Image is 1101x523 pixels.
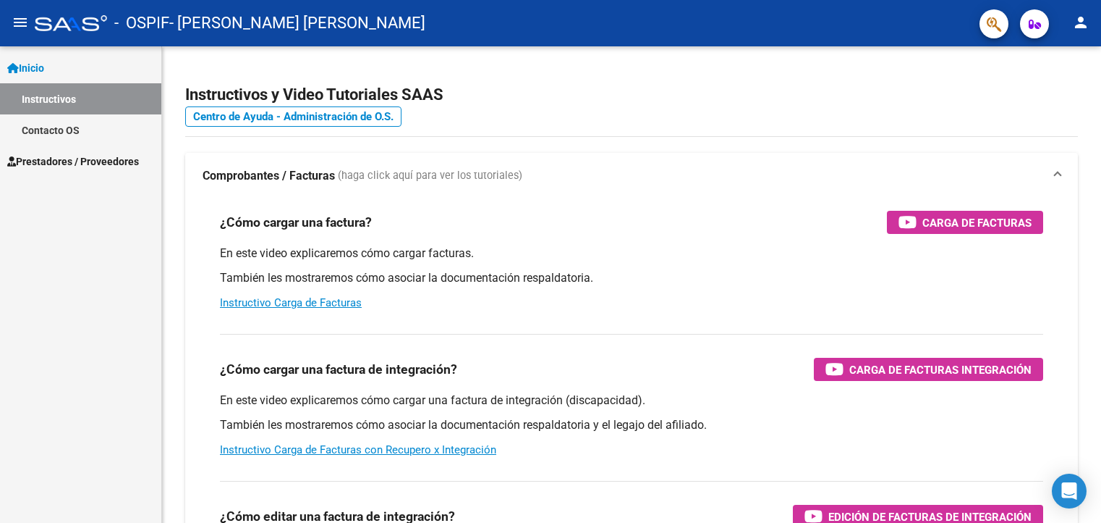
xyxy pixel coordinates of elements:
span: Inicio [7,60,44,76]
span: - OSPIF [114,7,169,39]
button: Carga de Facturas [887,211,1043,234]
a: Centro de Ayuda - Administración de O.S. [185,106,401,127]
span: Prestadores / Proveedores [7,154,139,170]
mat-expansion-panel-header: Comprobantes / Facturas (haga click aquí para ver los tutoriales) [185,153,1078,199]
h2: Instructivos y Video Tutoriales SAAS [185,81,1078,109]
div: Open Intercom Messenger [1052,474,1087,509]
mat-icon: menu [12,14,29,31]
h3: ¿Cómo cargar una factura? [220,212,372,233]
p: En este video explicaremos cómo cargar facturas. [220,246,1043,261]
a: Instructivo Carga de Facturas con Recupero x Integración [220,443,496,456]
span: - [PERSON_NAME] [PERSON_NAME] [169,7,425,39]
p: También les mostraremos cómo asociar la documentación respaldatoria. [220,270,1043,286]
span: Carga de Facturas [922,214,1032,232]
span: (haga click aquí para ver los tutoriales) [338,168,522,184]
strong: Comprobantes / Facturas [203,168,335,184]
h3: ¿Cómo cargar una factura de integración? [220,359,457,380]
p: En este video explicaremos cómo cargar una factura de integración (discapacidad). [220,393,1043,409]
a: Instructivo Carga de Facturas [220,296,362,309]
p: También les mostraremos cómo asociar la documentación respaldatoria y el legajo del afiliado. [220,417,1043,433]
span: Carga de Facturas Integración [849,361,1032,379]
mat-icon: person [1072,14,1089,31]
button: Carga de Facturas Integración [814,358,1043,381]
